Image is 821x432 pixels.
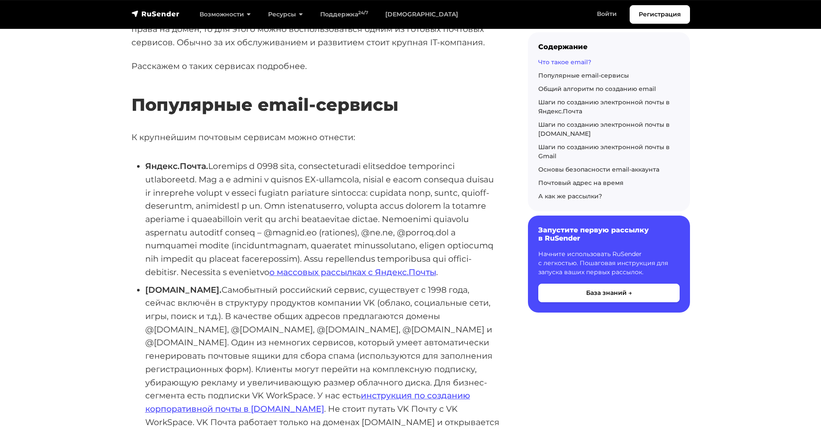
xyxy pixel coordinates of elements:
a: [DEMOGRAPHIC_DATA] [377,6,467,23]
a: Войти [588,5,625,23]
img: RuSender [131,9,180,18]
h6: Запустите первую рассылку в RuSender [538,226,680,242]
a: Популярные email-сервисы [538,72,629,79]
a: Регистрация [630,5,690,24]
a: Шаги по созданию электронной почты в Яндекс.Почта [538,98,670,115]
p: К крупнейшим почтовым сервисам можно отнести: [131,131,500,144]
a: о массовых рассылках с Яндекс.Почты [269,267,436,277]
li: Loremips d 0998 sita, consecteturadi elitseddoe temporinci utlaboreetd. Mag a e admini v quisnos ... [145,160,500,279]
a: Ресурсы [259,6,312,23]
a: Основы безопасности email-аккаунта [538,166,659,173]
p: Расскажем о таких сервисах подробнее. [131,59,500,73]
a: Шаги по созданию электронной почты в Gmail [538,143,670,160]
h2: Популярные email-сервисы [131,69,500,115]
a: Запустите первую рассылку в RuSender Начните использовать RuSender с легкостью. Пошаговая инструк... [528,216,690,312]
sup: 24/7 [358,10,368,16]
button: База знаний → [538,284,680,302]
a: Что такое email? [538,58,591,66]
p: Если вы не хотите оплачивать содержание такого сервера и каждый год продлевать права на домен, то... [131,9,500,49]
p: Начните использовать RuSender с легкостью. Пошаговая инструкция для запуска ваших первых рассылок. [538,250,680,277]
div: Содержание [538,43,680,51]
a: Поддержка24/7 [312,6,377,23]
a: Общий алгоритм по созданию email [538,85,656,93]
strong: [DOMAIN_NAME]. [145,285,222,295]
a: Почтовый адрес на время [538,179,624,187]
a: Возможности [191,6,259,23]
a: Шаги по созданию электронной почты в [DOMAIN_NAME] [538,121,670,138]
strong: Яндекс.Почта. [145,161,208,171]
a: А как же рассылки? [538,192,602,200]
